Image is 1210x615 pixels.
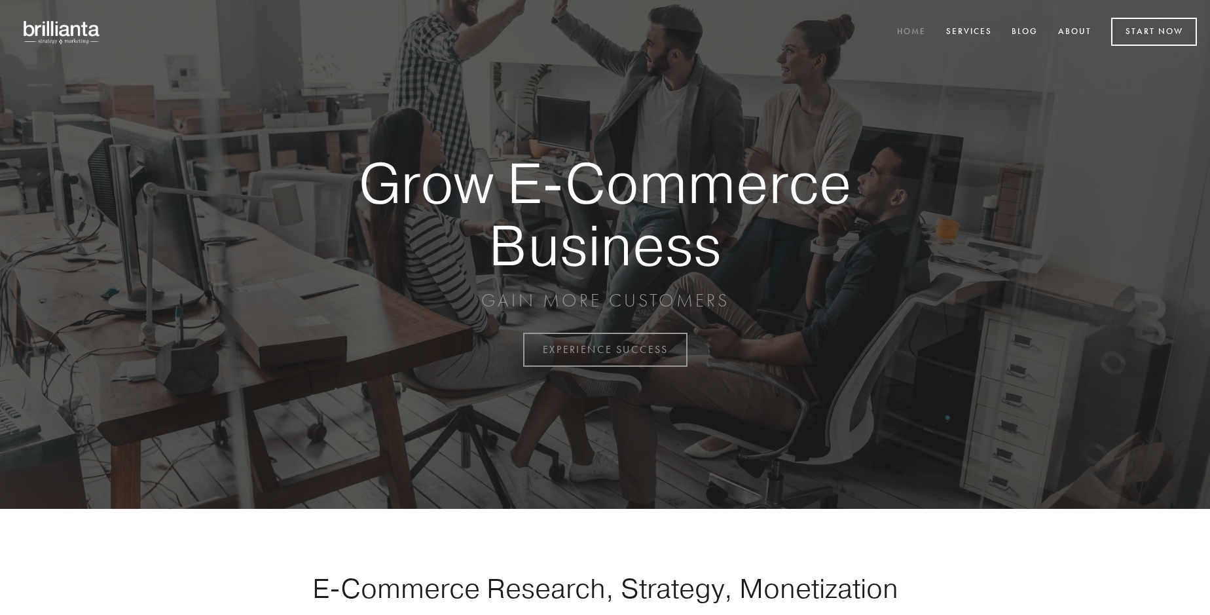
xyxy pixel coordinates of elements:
a: Blog [1003,22,1046,43]
a: Services [938,22,1000,43]
h1: E-Commerce Research, Strategy, Monetization [271,572,939,605]
strong: Grow E-Commerce Business [313,152,897,276]
a: EXPERIENCE SUCCESS [523,333,687,367]
a: Start Now [1111,18,1197,46]
a: About [1050,22,1100,43]
a: Home [889,22,934,43]
img: brillianta - research, strategy, marketing [13,13,111,51]
p: GAIN MORE CUSTOMERS [313,289,897,312]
